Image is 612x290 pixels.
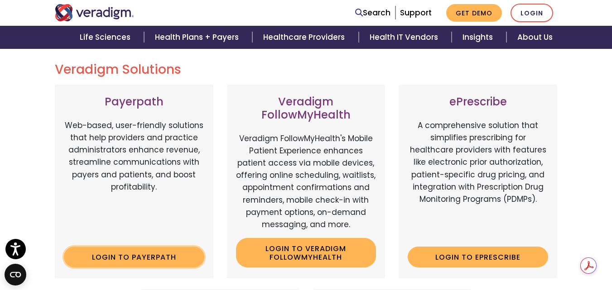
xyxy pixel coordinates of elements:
[408,119,548,239] p: A comprehensive solution that simplifies prescribing for healthcare providers with features like ...
[55,62,558,77] h2: Veradigm Solutions
[69,26,144,49] a: Life Sciences
[64,95,204,109] h3: Payerpath
[236,95,376,122] h3: Veradigm FollowMyHealth
[55,4,134,21] img: Veradigm logo
[5,264,26,285] button: Open CMP widget
[506,26,564,49] a: About Us
[236,133,376,231] p: Veradigm FollowMyHealth's Mobile Patient Experience enhances patient access via mobile devices, o...
[438,225,601,279] iframe: Drift Chat Widget
[144,26,252,49] a: Health Plans + Payers
[355,7,390,19] a: Search
[359,26,452,49] a: Health IT Vendors
[400,7,432,18] a: Support
[446,4,502,22] a: Get Demo
[408,247,548,267] a: Login to ePrescribe
[511,4,553,22] a: Login
[236,238,376,267] a: Login to Veradigm FollowMyHealth
[408,95,548,109] h3: ePrescribe
[64,247,204,267] a: Login to Payerpath
[452,26,506,49] a: Insights
[252,26,358,49] a: Healthcare Providers
[64,119,204,239] p: Web-based, user-friendly solutions that help providers and practice administrators enhance revenu...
